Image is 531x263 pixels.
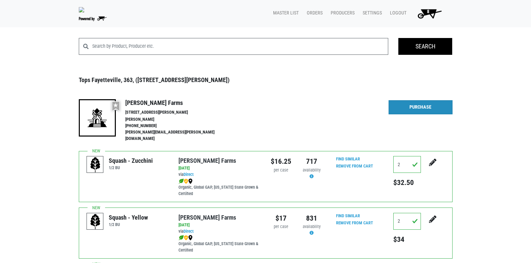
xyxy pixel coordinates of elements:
li: [PHONE_NUMBER] [125,123,229,129]
div: Squash - Yellow [109,213,148,222]
a: Direct [184,229,194,234]
a: Master List [268,7,301,20]
div: Organic, Global GAP, [US_STATE] State Grown & Certified [178,178,260,197]
div: [DATE] [178,165,260,172]
li: [PERSON_NAME][EMAIL_ADDRESS][PERSON_NAME][DOMAIN_NAME] [125,129,229,142]
div: via [178,228,260,235]
span: availability [303,224,321,229]
div: per case [271,167,291,174]
a: Producers [325,7,357,20]
a: Orders [301,7,325,20]
img: safety-e55c860ca8c00a9c171001a62a92dabd.png [184,179,188,184]
input: Search by Product, Producer etc. [92,38,389,55]
div: 717 [301,156,322,167]
div: Organic, Global GAP, [US_STATE] State Grown & Certified [178,234,260,254]
h6: 1/2 BU [109,222,148,227]
a: Settings [357,7,385,20]
a: [PERSON_NAME] Farms [178,157,236,164]
div: via [178,172,260,178]
li: [PERSON_NAME] [125,116,229,123]
img: leaf-e5c59151409436ccce96b2ca1b28e03c.png [178,179,184,184]
span: 8 [427,9,429,14]
a: Find Similar [336,156,360,161]
img: Powered by Big Wheelbarrow [79,16,107,21]
img: placeholder-variety-43d6402dacf2d531de610a020419775a.svg [87,156,104,173]
a: Find Similar [336,213,360,218]
input: Search [398,38,452,55]
h3: Tops Fayetteville, 363, ([STREET_ADDRESS][PERSON_NAME]) [79,76,453,84]
h5: $32.50 [393,178,421,187]
input: Qty [393,213,421,230]
img: map_marker-0e94453035b3232a4d21701695807de9.png [188,179,193,184]
a: Direct [184,172,194,177]
img: leaf-e5c59151409436ccce96b2ca1b28e03c.png [178,235,184,240]
a: Logout [385,7,409,20]
img: 279edf242af8f9d49a69d9d2afa010fb.png [79,7,84,12]
h5: $34 [393,235,421,244]
div: $16.25 [271,156,291,167]
img: safety-e55c860ca8c00a9c171001a62a92dabd.png [184,235,188,240]
input: Qty [393,156,421,173]
input: Remove From Cart [332,162,377,170]
h6: 1/2 BU [109,165,153,170]
div: [DATE] [178,222,260,228]
span: availability [303,167,321,173]
a: Purchase [389,100,453,114]
div: $17 [271,213,291,224]
img: placeholder-variety-43d6402dacf2d531de610a020419775a.svg [87,213,104,230]
img: 19-7441ae2ccb79c876ff41c34f3bd0da69.png [79,99,116,136]
li: [STREET_ADDRESS][PERSON_NAME] [125,109,229,116]
div: 831 [301,213,322,224]
div: Squash - Zucchini [109,156,153,165]
h4: [PERSON_NAME] Farms [125,99,229,107]
img: map_marker-0e94453035b3232a4d21701695807de9.png [188,235,193,240]
a: 8 [409,7,447,20]
div: per case [271,224,291,230]
a: [PERSON_NAME] Farms [178,214,236,221]
img: Cart [414,7,444,20]
input: Remove From Cart [332,219,377,227]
